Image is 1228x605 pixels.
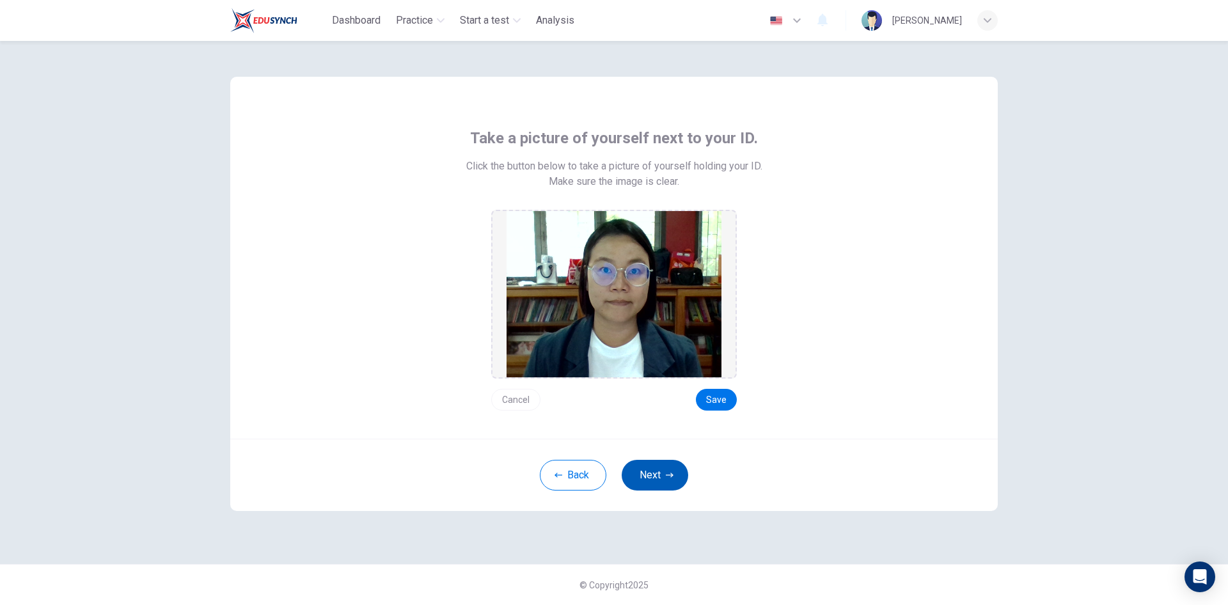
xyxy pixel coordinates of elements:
span: Practice [396,13,433,28]
img: Profile picture [862,10,882,31]
button: Practice [391,9,450,32]
button: Analysis [531,9,579,32]
span: Dashboard [332,13,381,28]
img: en [768,16,784,26]
span: Make sure the image is clear. [549,174,679,189]
button: Cancel [491,389,540,411]
span: Take a picture of yourself next to your ID. [470,128,758,148]
span: Click the button below to take a picture of yourself holding your ID. [466,159,762,174]
div: Open Intercom Messenger [1185,562,1215,592]
button: Dashboard [327,9,386,32]
button: Save [696,389,737,411]
div: [PERSON_NAME] [892,13,962,28]
img: Train Test logo [230,8,297,33]
img: preview screemshot [507,211,721,377]
span: © Copyright 2025 [579,580,649,590]
a: Train Test logo [230,8,327,33]
span: Start a test [460,13,509,28]
span: Analysis [536,13,574,28]
button: Next [622,460,688,491]
button: Start a test [455,9,526,32]
button: Back [540,460,606,491]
